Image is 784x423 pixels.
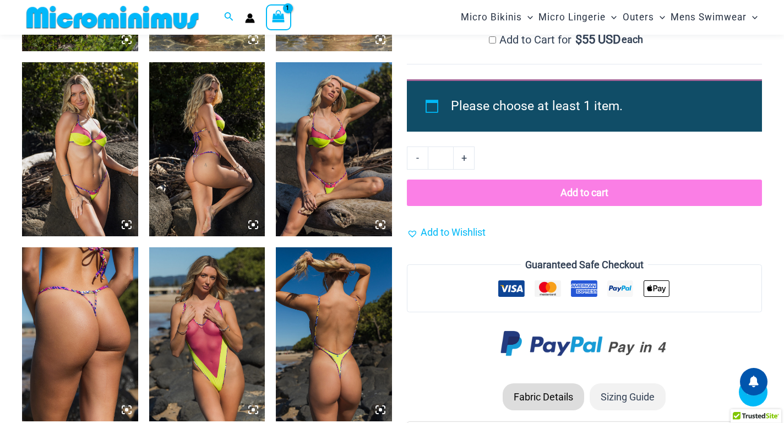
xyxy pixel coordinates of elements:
img: Coastal Bliss Leopard Sunset 827 One Piece Monokini [276,247,392,421]
a: Account icon link [245,13,255,23]
li: Fabric Details [503,383,584,411]
span: Mens Swimwear [671,3,747,31]
span: Menu Toggle [522,3,533,31]
span: Menu Toggle [606,3,617,31]
input: Product quantity [428,147,454,170]
span: each [622,34,643,45]
button: Add to cart [407,180,762,206]
label: Add to Cart for [489,33,643,46]
legend: Guaranteed Safe Checkout [521,257,648,273]
input: Add to Cart for$55 USD each [489,36,496,44]
span: Outers [623,3,654,31]
a: Mens SwimwearMenu ToggleMenu Toggle [668,3,760,31]
li: Please choose at least 1 item. [451,94,737,119]
span: $ [575,32,582,46]
img: Coastal Bliss Leopard Sunset 4275 Micro Bikini [22,247,138,421]
span: Micro Bikinis [461,3,522,31]
a: Micro LingerieMenu ToggleMenu Toggle [536,3,619,31]
img: Coastal Bliss Leopard Sunset 3223 Underwire Top 4275 Micro Bikini [22,62,138,236]
span: Add to Wishlist [421,226,486,238]
img: Coastal Bliss Leopard Sunset 3223 Underwire Top 4275 Micro Bikini [276,62,392,236]
img: Coastal Bliss Leopard Sunset 827 One Piece Monokini [149,247,265,421]
a: - [407,147,428,170]
li: Sizing Guide [590,383,666,411]
a: + [454,147,475,170]
a: View Shopping Cart, 1 items [266,4,291,30]
a: Search icon link [224,10,234,24]
a: Add to Wishlist [407,224,486,241]
a: OutersMenu ToggleMenu Toggle [620,3,668,31]
span: Menu Toggle [654,3,665,31]
nav: Site Navigation [456,2,762,33]
img: Coastal Bliss Leopard Sunset 3223 Underwire Top 4275 Micro Bikini [149,62,265,236]
a: Micro BikinisMenu ToggleMenu Toggle [458,3,536,31]
img: MM SHOP LOGO FLAT [22,5,203,30]
span: Menu Toggle [747,3,758,31]
span: Micro Lingerie [538,3,606,31]
span: 55 USD [575,34,620,45]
